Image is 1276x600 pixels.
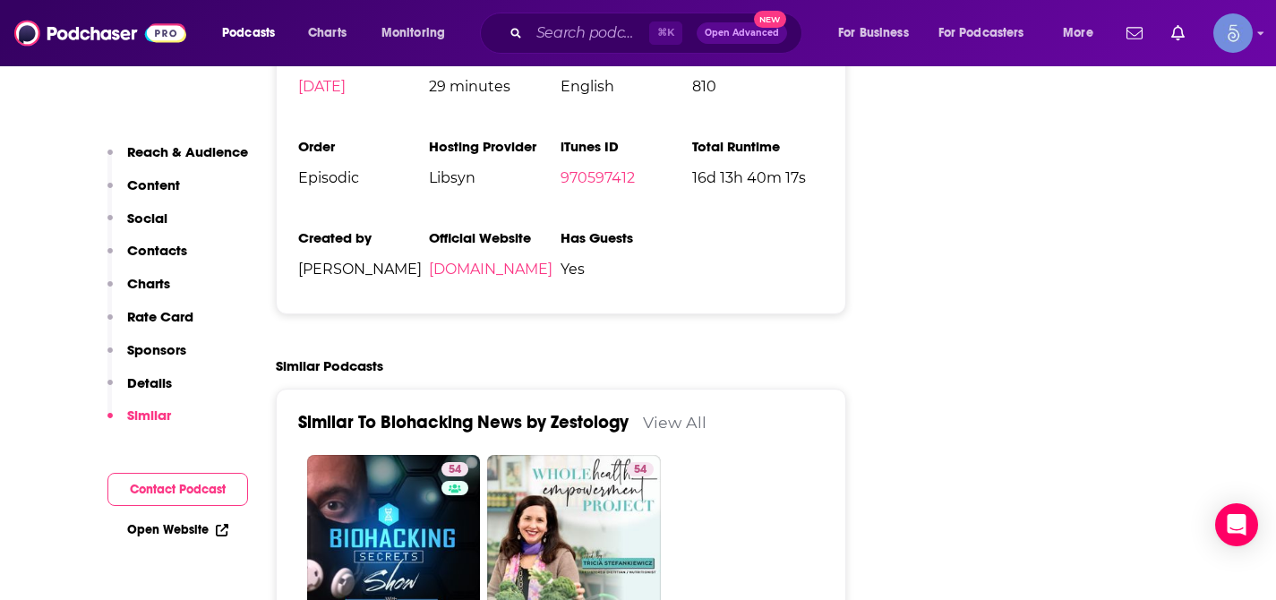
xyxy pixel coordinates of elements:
[127,143,248,160] p: Reach & Audience
[1213,13,1253,53] span: Logged in as Spiral5-G1
[14,16,186,50] img: Podchaser - Follow, Share and Rate Podcasts
[561,138,692,155] h3: iTunes ID
[643,413,707,432] a: View All
[127,341,186,358] p: Sponsors
[107,176,180,210] button: Content
[107,407,171,440] button: Similar
[1119,18,1150,48] a: Show notifications dropdown
[127,522,228,537] a: Open Website
[210,19,298,47] button: open menu
[127,374,172,391] p: Details
[449,461,461,479] span: 54
[1215,503,1258,546] div: Open Intercom Messenger
[276,357,383,374] h2: Similar Podcasts
[107,473,248,506] button: Contact Podcast
[1213,13,1253,53] img: User Profile
[107,341,186,374] button: Sponsors
[627,462,654,476] a: 54
[298,411,629,433] a: Similar To Biohacking News by Zestology
[107,143,248,176] button: Reach & Audience
[429,261,552,278] a: [DOMAIN_NAME]
[441,462,468,476] a: 54
[429,78,561,95] span: 29 minutes
[1213,13,1253,53] button: Show profile menu
[561,78,692,95] span: English
[429,138,561,155] h3: Hosting Provider
[429,229,561,246] h3: Official Website
[127,242,187,259] p: Contacts
[127,176,180,193] p: Content
[927,19,1050,47] button: open menu
[107,308,193,341] button: Rate Card
[1164,18,1192,48] a: Show notifications dropdown
[1063,21,1093,46] span: More
[529,19,649,47] input: Search podcasts, credits, & more...
[107,210,167,243] button: Social
[692,169,824,186] span: 16d 13h 40m 17s
[296,19,357,47] a: Charts
[107,242,187,275] button: Contacts
[127,275,170,292] p: Charts
[697,22,787,44] button: Open AdvancedNew
[298,169,430,186] span: Episodic
[938,21,1024,46] span: For Podcasters
[429,169,561,186] span: Libsyn
[1050,19,1116,47] button: open menu
[497,13,819,54] div: Search podcasts, credits, & more...
[127,308,193,325] p: Rate Card
[222,21,275,46] span: Podcasts
[298,78,346,95] a: [DATE]
[298,229,430,246] h3: Created by
[107,374,172,407] button: Details
[127,407,171,424] p: Similar
[692,138,824,155] h3: Total Runtime
[692,78,824,95] span: 810
[649,21,682,45] span: ⌘ K
[826,19,931,47] button: open menu
[634,461,647,479] span: 54
[298,138,430,155] h3: Order
[298,261,430,278] span: [PERSON_NAME]
[107,275,170,308] button: Charts
[705,29,779,38] span: Open Advanced
[381,21,445,46] span: Monitoring
[754,11,786,28] span: New
[308,21,347,46] span: Charts
[561,261,692,278] span: Yes
[561,229,692,246] h3: Has Guests
[561,169,635,186] a: 970597412
[838,21,909,46] span: For Business
[127,210,167,227] p: Social
[369,19,468,47] button: open menu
